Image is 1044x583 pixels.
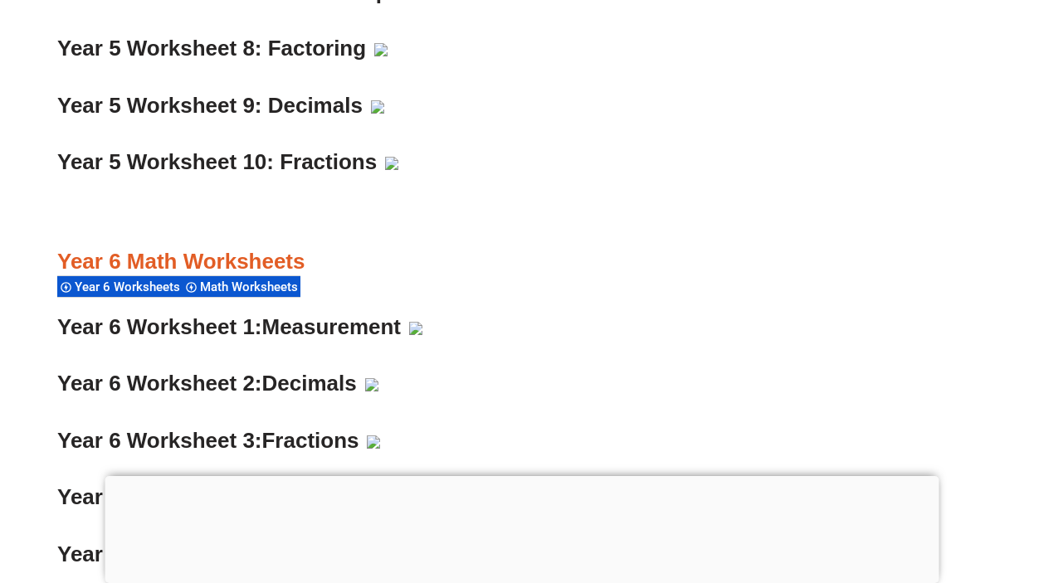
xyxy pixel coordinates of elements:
img: icon-fill.png [365,378,378,391]
span: Year 6 Worksheet 2: [57,371,262,396]
a: Year 6 Worksheet 2:Decimals [57,371,357,396]
img: icon-fill.png [371,100,384,114]
a: Year 5 Worksheet 8: Factoring [57,36,366,61]
div: Year 6 Worksheets [57,275,183,298]
span: Year 6 Worksheet 1: [57,314,262,339]
img: icon-fill.png [367,435,380,449]
div: Open with pdfFiller [371,92,404,120]
span: Fractions [262,428,359,453]
div: Open with pdfFiller [374,35,407,63]
a: Year 5 Worksheet 9: Decimals [57,93,363,118]
span: Year 6 Worksheet 3: [57,428,262,453]
span: Measurement [262,314,402,339]
img: icon-fill.png [385,157,398,170]
a: Year 5 Worksheet 10: Fractions [57,149,377,174]
div: Open with pdfFiller [365,370,398,398]
iframe: Chat Widget [759,396,1044,583]
span: Math Worksheets [200,279,303,294]
img: icon-fill.png [409,322,422,335]
h3: Year 6 Math Worksheets [57,248,987,276]
div: Math Worksheets [183,275,300,298]
img: icon-fill.png [374,43,388,56]
span: Year 6 Worksheets [75,279,185,294]
div: Open with pdfFiller [385,148,418,177]
a: Year 6 Worksheet 5:Proportions & Ratios [57,542,477,566]
a: Year 6 Worksheet 1:Measurement [57,314,401,339]
div: Open with pdfFiller [367,427,400,455]
div: Open with pdfFiller [409,313,442,342]
iframe: Advertisement [105,476,939,579]
a: Year 6 Worksheet 3:Fractions [57,428,359,453]
span: Year 6 Worksheet 5: [57,542,262,566]
span: Year 6 Worksheet 4: [57,484,262,509]
span: Decimals [262,371,357,396]
a: Year 6 Worksheet 4:Percents [57,484,353,509]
